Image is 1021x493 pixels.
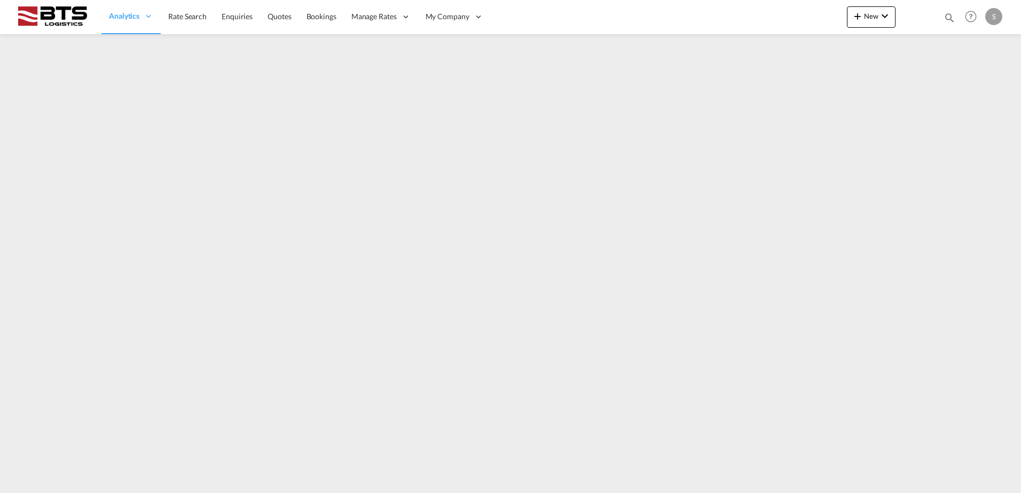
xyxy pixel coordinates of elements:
[944,12,955,23] md-icon: icon-magnify
[426,11,469,22] span: My Company
[847,6,896,28] button: icon-plus 400-fgNewicon-chevron-down
[878,10,891,22] md-icon: icon-chevron-down
[268,12,291,21] span: Quotes
[307,12,336,21] span: Bookings
[985,8,1002,25] div: S
[962,7,980,26] span: Help
[851,10,864,22] md-icon: icon-plus 400-fg
[944,12,955,28] div: icon-magnify
[351,11,397,22] span: Manage Rates
[962,7,985,27] div: Help
[222,12,253,21] span: Enquiries
[851,12,891,20] span: New
[168,12,207,21] span: Rate Search
[16,5,88,29] img: cdcc71d0be7811ed9adfbf939d2aa0e8.png
[109,11,139,21] span: Analytics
